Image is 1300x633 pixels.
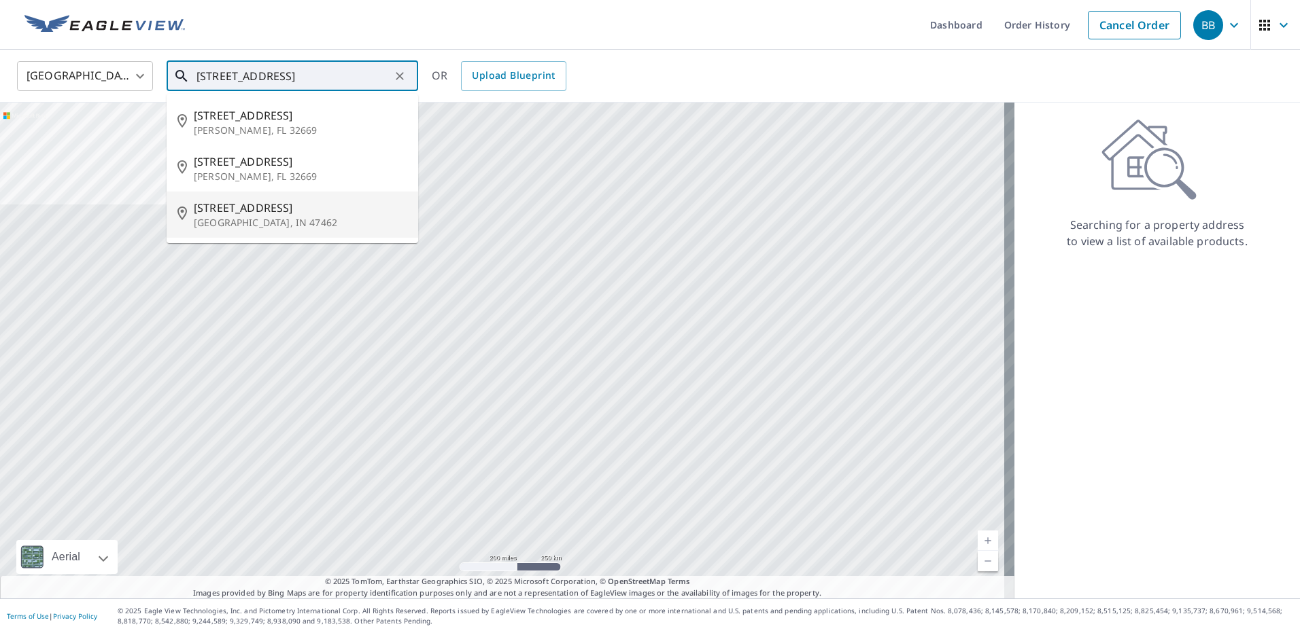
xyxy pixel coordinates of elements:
div: Aerial [16,540,118,574]
button: Clear [390,67,409,86]
p: [PERSON_NAME], FL 32669 [194,170,407,183]
p: [GEOGRAPHIC_DATA], IN 47462 [194,216,407,230]
a: Upload Blueprint [461,61,566,91]
span: [STREET_ADDRESS] [194,200,407,216]
span: © 2025 TomTom, Earthstar Geographics SIO, © 2025 Microsoft Corporation, © [325,576,690,587]
div: [GEOGRAPHIC_DATA] [17,57,153,95]
p: [PERSON_NAME], FL 32669 [194,124,407,137]
a: Terms [668,576,690,586]
a: OpenStreetMap [608,576,665,586]
a: Privacy Policy [53,611,97,621]
div: BB [1193,10,1223,40]
a: Terms of Use [7,611,49,621]
span: Upload Blueprint [472,67,555,84]
span: [STREET_ADDRESS] [194,107,407,124]
p: Searching for a property address to view a list of available products. [1066,217,1248,249]
div: OR [432,61,566,91]
div: Aerial [48,540,84,574]
input: Search by address or latitude-longitude [196,57,390,95]
a: Current Level 5, Zoom In [978,530,998,551]
a: Cancel Order [1088,11,1181,39]
p: © 2025 Eagle View Technologies, Inc. and Pictometry International Corp. All Rights Reserved. Repo... [118,606,1293,626]
span: [STREET_ADDRESS] [194,153,407,170]
a: Current Level 5, Zoom Out [978,551,998,571]
img: EV Logo [24,15,185,35]
p: | [7,612,97,620]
